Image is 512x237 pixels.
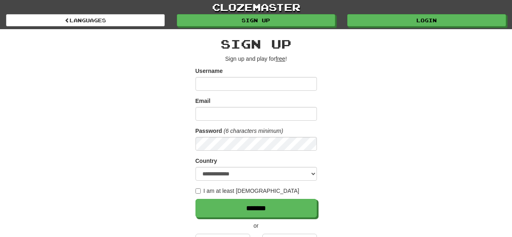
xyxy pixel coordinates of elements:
[195,55,317,63] p: Sign up and play for !
[195,187,300,195] label: I am at least [DEMOGRAPHIC_DATA]
[224,128,283,134] em: (6 characters minimum)
[195,37,317,51] h2: Sign up
[195,67,223,75] label: Username
[195,97,210,105] label: Email
[177,14,336,26] a: Sign up
[195,127,222,135] label: Password
[195,222,317,230] p: or
[6,14,165,26] a: Languages
[195,157,217,165] label: Country
[276,56,285,62] u: free
[347,14,506,26] a: Login
[195,188,201,194] input: I am at least [DEMOGRAPHIC_DATA]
